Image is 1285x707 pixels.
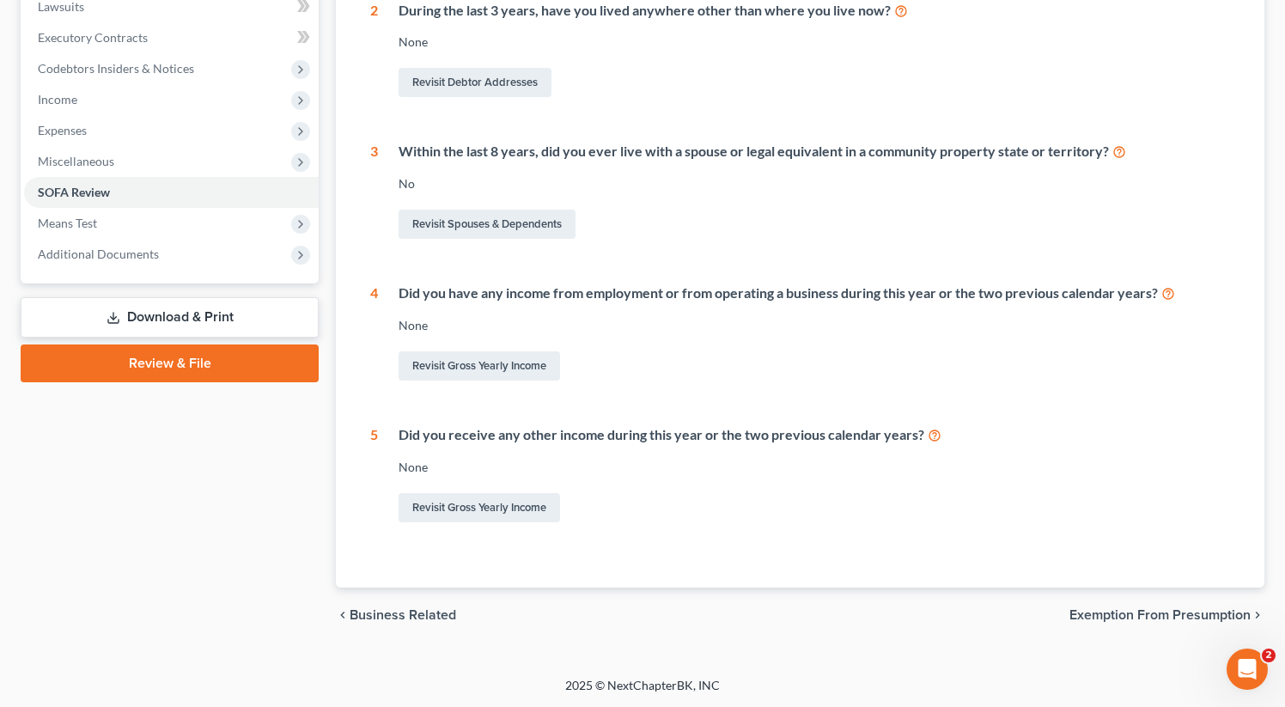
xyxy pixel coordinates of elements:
[24,22,319,53] a: Executory Contracts
[38,216,97,230] span: Means Test
[336,608,350,622] i: chevron_left
[38,30,148,45] span: Executory Contracts
[399,175,1230,192] div: No
[399,283,1230,303] div: Did you have any income from employment or from operating a business during this year or the two ...
[38,247,159,261] span: Additional Documents
[38,123,87,137] span: Expenses
[399,351,560,381] a: Revisit Gross Yearly Income
[370,425,378,526] div: 5
[399,68,551,97] a: Revisit Debtor Addresses
[1227,649,1268,690] iframe: Intercom live chat
[21,344,319,382] a: Review & File
[336,608,456,622] button: chevron_left Business Related
[399,425,1230,445] div: Did you receive any other income during this year or the two previous calendar years?
[38,61,194,76] span: Codebtors Insiders & Notices
[1251,608,1264,622] i: chevron_right
[350,608,456,622] span: Business Related
[1262,649,1276,662] span: 2
[399,317,1230,334] div: None
[1069,608,1251,622] span: Exemption from Presumption
[370,142,378,242] div: 3
[399,1,1230,21] div: During the last 3 years, have you lived anywhere other than where you live now?
[370,283,378,384] div: 4
[38,92,77,107] span: Income
[24,177,319,208] a: SOFA Review
[38,154,114,168] span: Miscellaneous
[1069,608,1264,622] button: Exemption from Presumption chevron_right
[399,493,560,522] a: Revisit Gross Yearly Income
[370,1,378,101] div: 2
[399,459,1230,476] div: None
[38,185,110,199] span: SOFA Review
[399,142,1230,162] div: Within the last 8 years, did you ever live with a spouse or legal equivalent in a community prope...
[399,210,576,239] a: Revisit Spouses & Dependents
[399,34,1230,51] div: None
[21,297,319,338] a: Download & Print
